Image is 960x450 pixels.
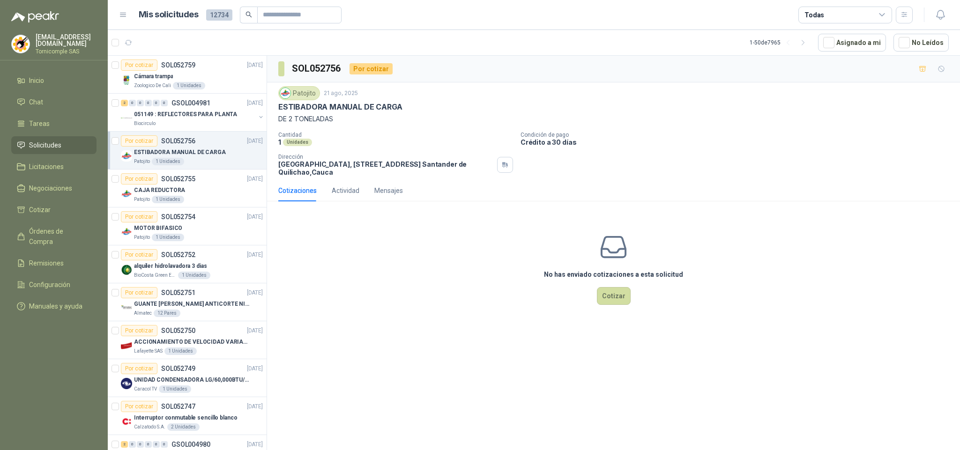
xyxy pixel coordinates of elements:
p: [DATE] [247,440,263,449]
p: Cámara trampa [134,72,173,81]
div: 0 [153,100,160,106]
button: Cotizar [597,287,631,305]
a: Por cotizarSOL052756[DATE] Company LogoESTIBADORA MANUAL DE CARGAPatojito1 Unidades [108,132,267,170]
a: Chat [11,93,97,111]
p: Patojito [134,196,150,203]
p: ESTIBADORA MANUAL DE CARGA [134,148,226,157]
p: [DATE] [247,137,263,146]
p: Patojito [134,158,150,165]
a: Solicitudes [11,136,97,154]
p: SOL052754 [161,214,195,220]
div: 1 Unidades [152,158,184,165]
p: SOL052756 [161,138,195,144]
a: Inicio [11,72,97,89]
div: 0 [153,441,160,448]
a: Configuración [11,276,97,294]
div: 0 [129,441,136,448]
div: Por cotizar [121,287,157,298]
a: Por cotizarSOL052754[DATE] Company LogoMOTOR BIFASICOPatojito1 Unidades [108,207,267,245]
a: Licitaciones [11,158,97,176]
div: Por cotizar [121,59,157,71]
div: 1 Unidades [164,347,197,355]
img: Company Logo [121,74,132,86]
a: Por cotizarSOL052749[DATE] Company LogoUNIDAD CONDENSADORA LG/60,000BTU/220V/R410A: ICaracol TV1 ... [108,359,267,397]
span: Manuales y ayuda [29,301,82,311]
img: Company Logo [121,340,132,351]
p: GSOL004981 [171,100,210,106]
p: CAJA REDUCTORA [134,186,185,195]
div: 0 [161,441,168,448]
a: Por cotizarSOL052751[DATE] Company LogoGUANTE [PERSON_NAME] ANTICORTE NIV 5 TALLA LAlmatec12 Pares [108,283,267,321]
button: Asignado a mi [818,34,886,52]
p: BioCosta Green Energy S.A.S [134,272,176,279]
span: search [246,11,252,18]
div: 0 [137,441,144,448]
a: Cotizar [11,201,97,219]
div: Por cotizar [121,325,157,336]
div: Por cotizar [121,249,157,260]
div: Todas [804,10,824,20]
p: Calzatodo S.A. [134,423,165,431]
div: 0 [137,100,144,106]
h3: No has enviado cotizaciones a esta solicitud [544,269,683,280]
img: Company Logo [121,150,132,162]
p: 051149 : REFLECTORES PARA PLANTA [134,110,237,119]
p: SOL052759 [161,62,195,68]
p: [GEOGRAPHIC_DATA], [STREET_ADDRESS] Santander de Quilichao , Cauca [278,160,493,176]
div: Patojito [278,86,320,100]
p: [DATE] [247,99,263,108]
div: 2 [121,441,128,448]
img: Company Logo [121,378,132,389]
span: Inicio [29,75,44,86]
span: Negociaciones [29,183,72,193]
a: Manuales y ayuda [11,297,97,315]
div: Por cotizar [121,211,157,222]
div: 2 [121,100,128,106]
p: Condición de pago [521,132,956,138]
div: Unidades [283,139,312,146]
p: SOL052755 [161,176,195,182]
span: Remisiones [29,258,64,268]
div: 1 Unidades [173,82,205,89]
p: UNIDAD CONDENSADORA LG/60,000BTU/220V/R410A: I [134,376,251,384]
p: 21 ago, 2025 [324,89,358,98]
p: Caracol TV [134,385,157,393]
p: SOL052751 [161,289,195,296]
h3: SOL052756 [292,61,342,76]
div: 2 Unidades [167,423,200,431]
div: 1 Unidades [159,385,191,393]
div: Por cotizar [121,401,157,412]
p: Biocirculo [134,120,156,127]
div: 1 Unidades [152,234,184,241]
a: Por cotizarSOL052747[DATE] Company LogoInterruptor conmutable sencillo blancoCalzatodo S.A.2 Unid... [108,397,267,435]
div: 1 Unidades [178,272,210,279]
div: 0 [145,100,152,106]
span: Licitaciones [29,162,64,172]
img: Company Logo [121,302,132,313]
img: Logo peakr [11,11,59,22]
p: GSOL004980 [171,441,210,448]
a: Por cotizarSOL052752[DATE] Company Logoalquiler hidrolavadora 3 diasBioCosta Green Energy S.A.S1 ... [108,245,267,283]
p: DE 2 TONELADAS [278,114,949,124]
div: 0 [129,100,136,106]
div: 0 [161,100,168,106]
p: Tornicomple SAS [36,49,97,54]
div: 12 Pares [154,310,180,317]
img: Company Logo [121,112,132,124]
a: Por cotizarSOL052750[DATE] Company LogoACCIONAMIENTO DE VELOCIDAD VARIABLELafayette SAS1 Unidades [108,321,267,359]
a: 2 0 0 0 0 0 GSOL004981[DATE] Company Logo051149 : REFLECTORES PARA PLANTABiocirculo [121,97,265,127]
div: Mensajes [374,185,403,196]
img: Company Logo [12,35,30,53]
p: Cantidad [278,132,513,138]
p: SOL052749 [161,365,195,372]
span: Configuración [29,280,70,290]
span: Tareas [29,118,50,129]
img: Company Logo [121,226,132,237]
span: Chat [29,97,43,107]
span: Órdenes de Compra [29,226,88,247]
p: Lafayette SAS [134,347,163,355]
p: [DATE] [247,175,263,184]
div: Por cotizar [121,135,157,147]
p: [DATE] [247,326,263,335]
span: 12734 [206,9,232,21]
